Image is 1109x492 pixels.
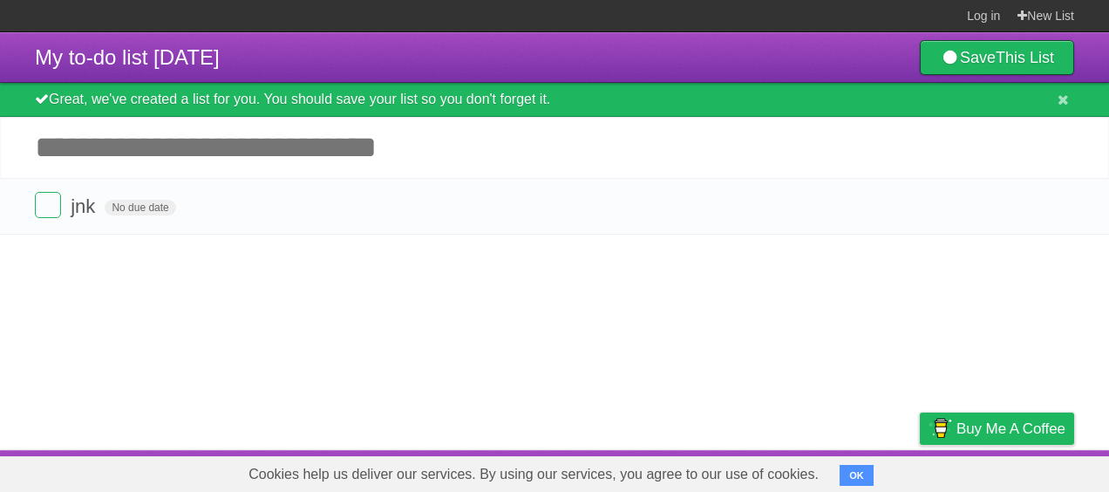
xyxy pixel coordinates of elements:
span: Cookies help us deliver our services. By using our services, you agree to our use of cookies. [231,457,836,492]
span: My to-do list [DATE] [35,45,220,69]
label: Done [35,192,61,218]
a: SaveThis List [920,40,1074,75]
span: jnk [71,195,99,217]
span: Buy me a coffee [956,413,1065,444]
a: About [688,454,725,488]
a: Buy me a coffee [920,413,1074,445]
b: This List [996,49,1054,66]
a: Privacy [897,454,942,488]
img: Buy me a coffee [929,413,952,443]
span: No due date [105,200,175,215]
a: Suggest a feature [964,454,1074,488]
a: Terms [838,454,876,488]
a: Developers [745,454,816,488]
button: OK [840,465,874,486]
